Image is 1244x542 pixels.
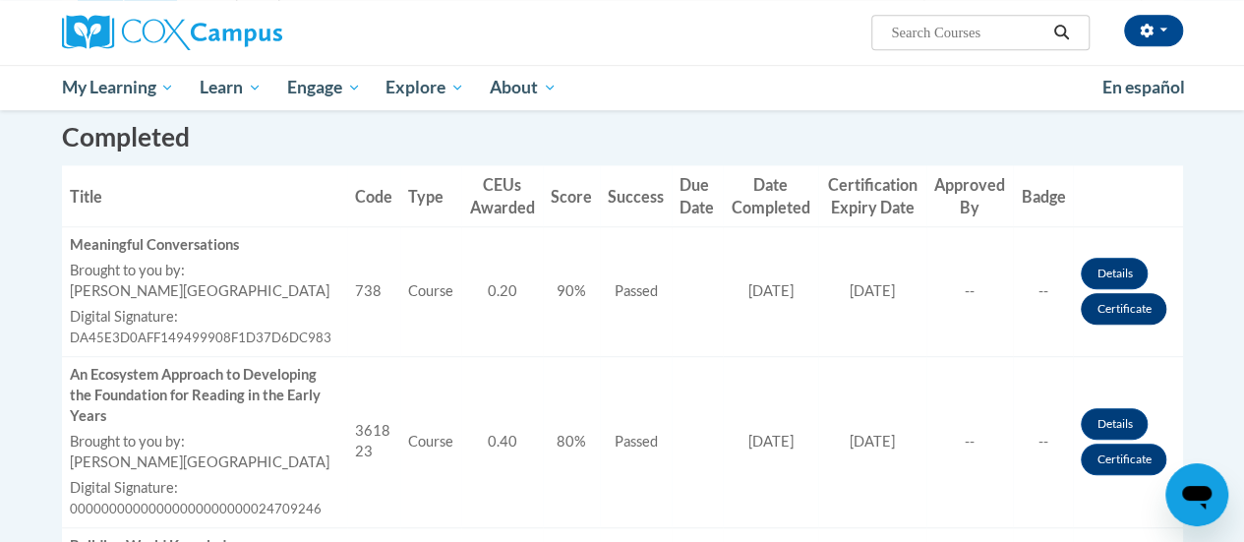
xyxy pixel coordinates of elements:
[70,478,339,499] label: Digital Signature:
[1165,463,1228,526] iframe: Button to launch messaging window
[347,165,400,227] th: Code
[400,227,461,357] td: Course
[47,65,1198,110] div: Main menu
[926,165,1014,227] th: Approved By
[723,165,818,227] th: Date Completed
[347,227,400,357] td: 738
[557,433,586,450] span: 80%
[187,65,274,110] a: Learn
[70,330,331,345] span: DA45E3D0AFF149499908F1D37D6DC983
[1090,67,1198,108] a: En español
[70,307,339,328] label: Digital Signature:
[1081,293,1166,325] a: Certificate
[1046,21,1076,44] button: Search
[600,227,672,357] td: Passed
[672,165,723,227] th: Due Date
[748,433,794,450] span: [DATE]
[400,165,461,227] th: Type
[200,76,262,99] span: Learn
[1124,15,1183,46] button: Account Settings
[70,432,339,452] label: Brought to you by:
[461,165,543,227] th: CEUs Awarded
[469,281,535,302] div: 0.20
[1081,258,1148,289] a: Details button
[543,165,600,227] th: Score
[889,21,1046,44] input: Search Courses
[373,65,477,110] a: Explore
[347,356,400,527] td: 361823
[1013,227,1073,357] td: --
[748,282,794,299] span: [DATE]
[926,356,1014,527] td: --
[1081,408,1148,440] a: Details button
[477,65,569,110] a: About
[49,65,188,110] a: My Learning
[1073,165,1182,227] th: Actions
[70,501,322,516] span: 00000000000000000000000024709246
[1073,356,1182,527] td: Actions
[1013,356,1073,527] td: --
[70,282,329,299] span: [PERSON_NAME][GEOGRAPHIC_DATA]
[1081,444,1166,475] a: Certificate
[1073,227,1182,357] td: Actions
[600,356,672,527] td: Passed
[274,65,374,110] a: Engage
[818,165,926,227] th: Certification Expiry Date
[850,433,895,450] span: [DATE]
[400,356,461,527] td: Course
[62,15,416,50] a: Cox Campus
[70,261,339,281] label: Brought to you by:
[557,282,586,299] span: 90%
[850,282,895,299] span: [DATE]
[62,165,347,227] th: Title
[70,365,339,427] div: An Ecosystem Approach to Developing the Foundation for Reading in the Early Years
[287,76,361,99] span: Engage
[70,453,329,470] span: [PERSON_NAME][GEOGRAPHIC_DATA]
[70,235,339,256] div: Meaningful Conversations
[1102,77,1185,97] span: En español
[385,76,464,99] span: Explore
[926,227,1014,357] td: --
[600,165,672,227] th: Success
[62,15,282,50] img: Cox Campus
[490,76,557,99] span: About
[1013,165,1073,227] th: Badge
[469,432,535,452] div: 0.40
[62,119,1183,155] h2: Completed
[61,76,174,99] span: My Learning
